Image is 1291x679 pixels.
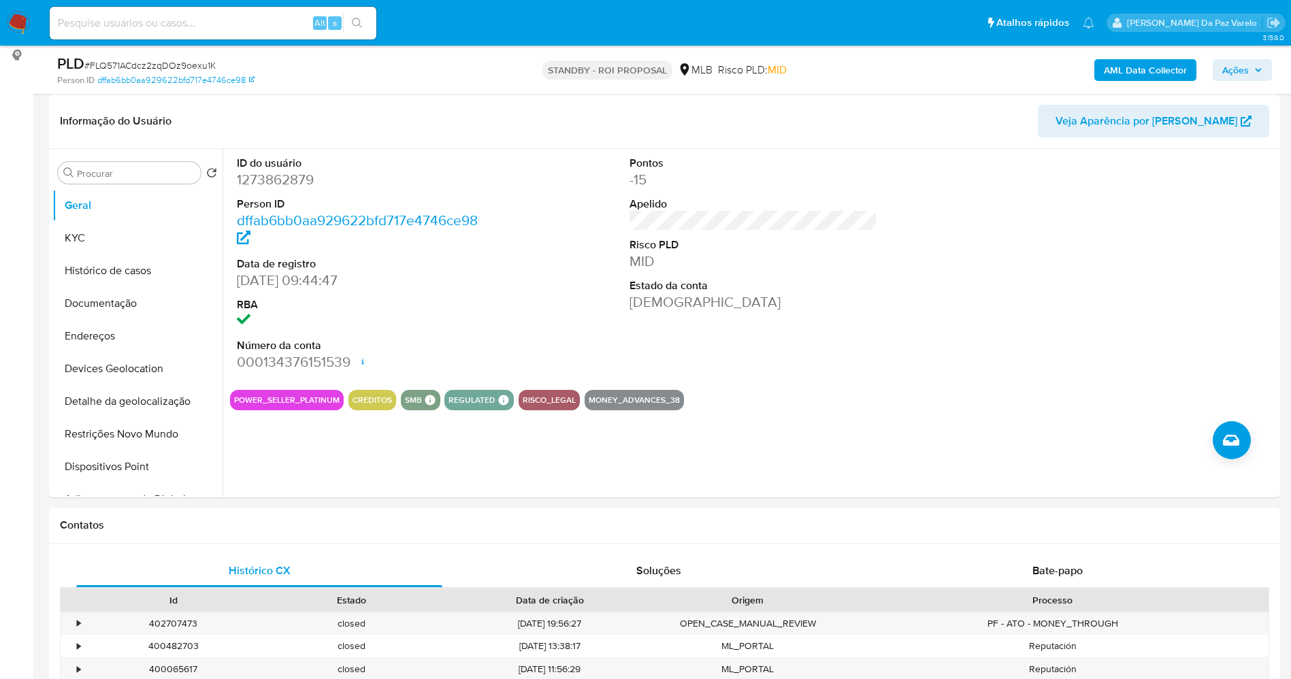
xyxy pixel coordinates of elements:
div: [DATE] 13:38:17 [441,635,659,657]
div: 400482703 [84,635,263,657]
div: closed [263,635,441,657]
span: Risco PLD: [718,63,787,78]
div: • [77,640,80,652]
span: # FLQ571ACdcz2zqDOz9oexu1K [84,59,216,72]
button: KYC [52,222,223,254]
button: Devices Geolocation [52,352,223,385]
dd: -15 [630,170,878,189]
div: [DATE] 19:56:27 [441,612,659,635]
span: Ações [1222,59,1249,81]
a: dffab6bb0aa929622bfd717e4746ce98 [237,210,478,249]
button: Detalhe da geolocalização [52,385,223,418]
dd: 1273862879 [237,170,485,189]
b: PLD [57,52,84,74]
a: Notificações [1083,17,1094,29]
dt: Apelido [630,197,878,212]
div: • [77,617,80,630]
button: AML Data Collector [1094,59,1196,81]
span: Bate-papo [1032,563,1083,578]
dt: Risco PLD [630,237,878,252]
h1: Informação do Usuário [60,114,171,128]
input: Pesquise usuários ou casos... [50,14,376,32]
button: search-icon [343,14,371,33]
div: PF - ATO - MONEY_THROUGH [837,612,1269,635]
div: • [77,663,80,676]
div: OPEN_CASE_MANUAL_REVIEW [659,612,837,635]
span: MID [768,62,787,78]
div: Data de criação [451,593,649,607]
dt: Pontos [630,156,878,171]
span: s [333,16,337,29]
div: ML_PORTAL [659,635,837,657]
button: Endereços [52,320,223,352]
h1: Contatos [60,518,1269,532]
button: Restrições Novo Mundo [52,418,223,450]
dd: [DATE] 09:44:47 [237,271,485,290]
dt: ID do usuário [237,156,485,171]
p: patricia.varelo@mercadopago.com.br [1127,16,1262,29]
dt: Data de registro [237,256,485,271]
div: Processo [847,593,1259,607]
dd: [DEMOGRAPHIC_DATA] [630,293,878,312]
dt: Número da conta [237,338,485,353]
p: STANDBY - ROI PROPOSAL [542,61,672,80]
dd: 000134376151539 [237,352,485,371]
div: closed [263,612,441,635]
div: Id [94,593,253,607]
div: Estado [272,593,431,607]
dd: MID [630,252,878,271]
div: Reputación [837,635,1269,657]
div: 402707473 [84,612,263,635]
a: dffab6bb0aa929622bfd717e4746ce98 [97,74,255,86]
button: Documentação [52,287,223,320]
button: Histórico de casos [52,254,223,287]
a: Sair [1267,16,1281,30]
button: Procurar [63,167,74,178]
span: Atalhos rápidos [996,16,1069,30]
span: Alt [314,16,325,29]
dt: Estado da conta [630,278,878,293]
b: Person ID [57,74,95,86]
button: Ações [1213,59,1272,81]
span: Histórico CX [229,563,291,578]
button: Adiantamentos de Dinheiro [52,483,223,516]
span: Soluções [636,563,681,578]
div: Origem [668,593,828,607]
input: Procurar [77,167,195,180]
span: 3.158.0 [1262,32,1284,43]
button: Dispositivos Point [52,450,223,483]
div: MLB [678,63,713,78]
button: Geral [52,189,223,222]
dt: Person ID [237,197,485,212]
span: Veja Aparência por [PERSON_NAME] [1056,105,1237,137]
b: AML Data Collector [1104,59,1187,81]
dt: RBA [237,297,485,312]
button: Veja Aparência por [PERSON_NAME] [1038,105,1269,137]
button: Retornar ao pedido padrão [206,167,217,182]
